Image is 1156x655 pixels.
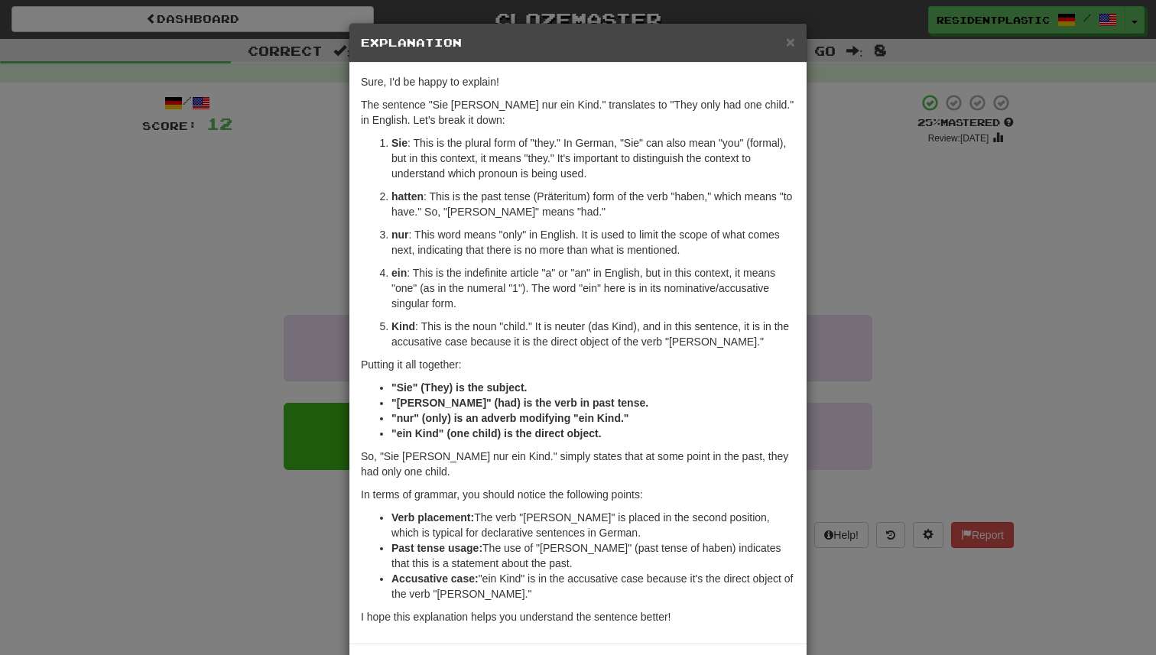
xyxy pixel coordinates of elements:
[391,137,408,149] strong: Sie
[391,571,795,601] li: "ein Kind" is in the accusative case because it's the direct object of the verb "[PERSON_NAME]."
[391,510,795,540] li: The verb "[PERSON_NAME]" is placed in the second position, which is typical for declarative sente...
[391,542,482,554] strong: Past tense usage:
[391,229,409,241] strong: nur
[391,320,415,332] strong: Kind
[361,609,795,624] p: I hope this explanation helps you understand the sentence better!
[391,572,479,585] strong: Accusative case:
[391,227,795,258] p: : This word means "only" in English. It is used to limit the scope of what comes next, indicating...
[391,412,628,424] strong: "nur" (only) is an adverb modifying "ein Kind."
[361,487,795,502] p: In terms of grammar, you should notice the following points:
[391,189,795,219] p: : This is the past tense (Präteritum) form of the verb "haben," which means "to have." So, "[PERS...
[391,267,407,279] strong: ein
[361,449,795,479] p: So, "Sie [PERSON_NAME] nur ein Kind." simply states that at some point in the past, they had only...
[391,381,527,394] strong: "Sie" (They) is the subject.
[361,35,795,50] h5: Explanation
[391,135,795,181] p: : This is the plural form of "they." In German, "Sie" can also mean "you" (formal), but in this c...
[361,74,795,89] p: Sure, I'd be happy to explain!
[786,33,795,50] span: ×
[786,34,795,50] button: Close
[391,319,795,349] p: : This is the noun "child." It is neuter (das Kind), and in this sentence, it is in the accusativ...
[361,357,795,372] p: Putting it all together:
[391,540,795,571] li: The use of "[PERSON_NAME]" (past tense of haben) indicates that this is a statement about the past.
[391,190,424,203] strong: hatten
[391,427,602,439] strong: "ein Kind" (one child) is the direct object.
[391,265,795,311] p: : This is the indefinite article "a" or "an" in English, but in this context, it means "one" (as ...
[391,511,474,524] strong: Verb placement:
[391,397,648,409] strong: "[PERSON_NAME]" (had) is the verb in past tense.
[361,97,795,128] p: The sentence "Sie [PERSON_NAME] nur ein Kind." translates to "They only had one child." in Englis...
